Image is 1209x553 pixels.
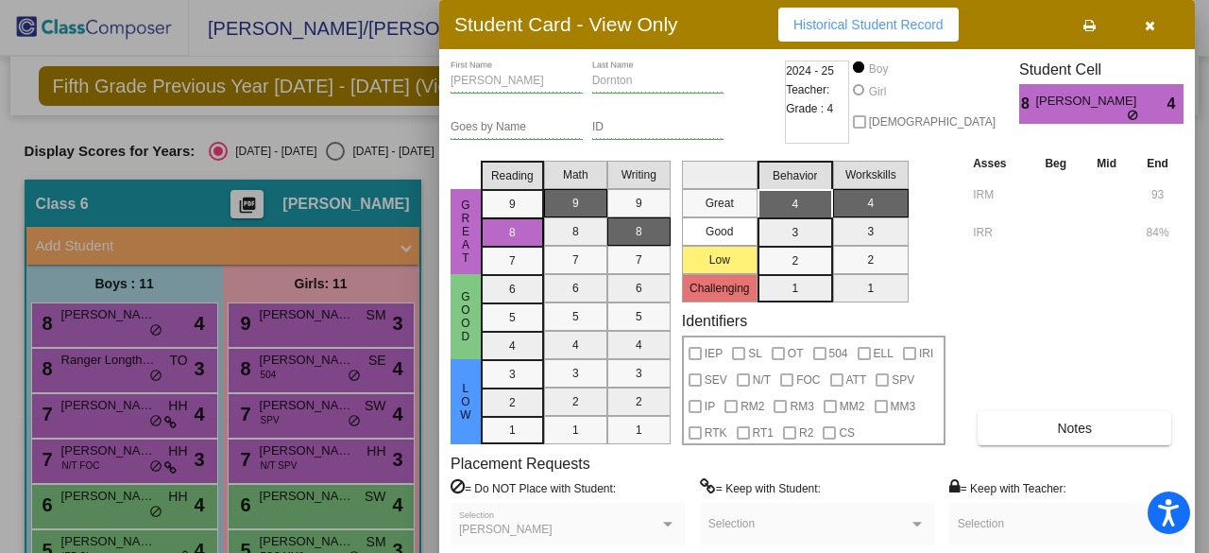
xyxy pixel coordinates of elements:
input: assessment [973,218,1025,247]
span: Notes [1057,421,1092,436]
span: MM3 [891,395,916,418]
input: goes by name [451,121,583,134]
span: [PERSON_NAME] [459,523,553,536]
span: RT1 [753,422,774,444]
span: OT [788,342,804,365]
span: ATT [846,369,867,391]
span: Good [457,290,474,343]
label: Placement Requests [451,455,590,473]
span: R2 [799,422,813,444]
span: RM2 [741,395,764,418]
span: IP [705,395,715,418]
span: Historical Student Record [793,17,944,32]
span: MM2 [840,395,865,418]
span: 4 [1167,93,1183,115]
label: Identifiers [682,312,747,330]
th: Beg [1030,153,1081,174]
span: RTK [705,422,727,444]
th: Mid [1081,153,1132,174]
span: SPV [892,369,914,391]
span: Great [457,199,474,265]
span: FOC [796,369,820,391]
span: Grade : 4 [786,99,833,118]
span: ELL [874,342,894,365]
h3: Student Cell [1019,60,1183,78]
span: 2024 - 25 [786,61,834,80]
div: Boy [868,60,889,78]
label: = Keep with Teacher: [949,478,1066,497]
span: 8 [1019,93,1035,115]
span: N/T [753,369,771,391]
span: SEV [705,369,727,391]
button: Historical Student Record [778,8,959,42]
span: [DEMOGRAPHIC_DATA] [869,111,996,133]
span: CS [839,422,855,444]
span: [PERSON_NAME] [1035,92,1140,111]
label: = Do NOT Place with Student: [451,478,616,497]
label: = Keep with Student: [700,478,821,497]
span: IRI [919,342,933,365]
span: IEP [705,342,723,365]
span: Teacher: [786,80,829,99]
button: Notes [978,411,1171,445]
span: Low [457,382,474,422]
span: 504 [829,342,848,365]
span: SL [748,342,762,365]
th: Asses [968,153,1030,174]
th: End [1132,153,1183,174]
input: assessment [973,181,1025,209]
h3: Student Card - View Only [454,12,678,36]
span: RM3 [790,395,813,418]
div: Girl [868,83,887,100]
